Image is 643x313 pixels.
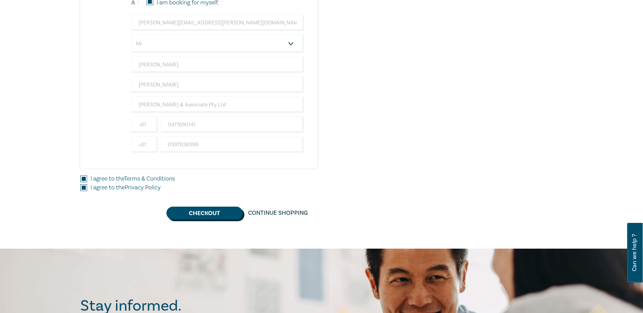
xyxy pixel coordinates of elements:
[125,184,161,191] a: Privacy Policy
[161,117,304,133] input: Mobile*
[137,0,139,5] small: 1
[631,227,638,278] span: Can we help ?
[161,137,304,153] input: Phone
[166,207,243,220] button: Checkout
[91,174,175,183] label: I agree to the
[132,97,304,113] input: Company
[132,57,304,73] input: First Name*
[132,77,304,93] input: Last Name*
[243,207,313,220] a: Continue Shopping
[91,183,161,192] label: I agree to the
[132,15,304,31] input: Attendee Email*
[124,175,175,183] a: Terms & Conditions
[132,117,158,133] input: +61
[132,137,158,153] input: +61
